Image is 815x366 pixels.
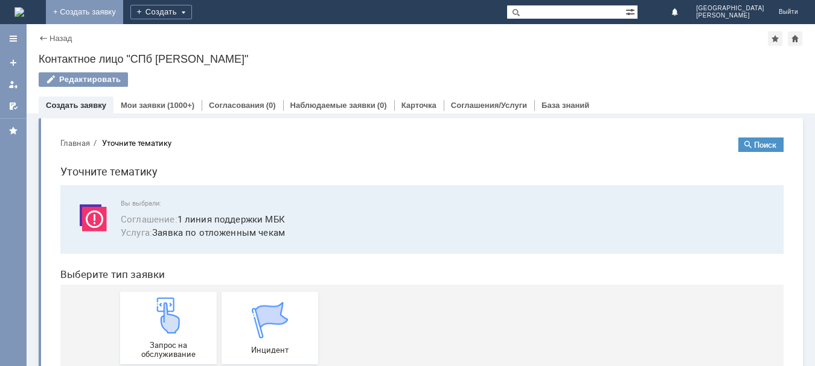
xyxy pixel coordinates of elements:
button: Главная [10,10,39,21]
header: Выберите тип заявки [10,140,733,153]
div: Сделать домашней страницей [788,31,802,46]
a: Мои согласования [4,96,23,116]
img: svg%3E [24,72,60,108]
span: Инцидент [174,218,264,227]
span: [GEOGRAPHIC_DATA] [696,5,764,12]
span: Запрос на обслуживание [73,213,162,231]
img: get067d4ba7cf7247ad92597448b2db9300 [201,174,237,210]
a: Соглашения/Услуги [451,101,527,110]
a: Карточка [401,101,436,110]
div: Создать [130,5,192,19]
div: Контактное лицо "СПб [PERSON_NAME]" [39,53,803,65]
img: logo [14,7,24,17]
span: [PERSON_NAME] [696,12,764,19]
div: Добавить в избранное [768,31,782,46]
a: Мои заявки [121,101,165,110]
div: (1000+) [167,101,194,110]
button: Соглашение:1 линия поддержки МБК [70,84,234,98]
a: База знаний [542,101,589,110]
span: Соглашение : [70,85,127,97]
img: get23c147a1b4124cbfa18e19f2abec5e8f [100,169,136,206]
span: Заявка по отложенным чекам [70,98,718,112]
a: Согласования [209,101,264,110]
a: Назад [50,34,72,43]
div: (0) [377,101,387,110]
h1: Уточните тематику [10,35,733,52]
span: Услуга : [70,98,101,110]
a: Наблюдаемые заявки [290,101,376,110]
span: Расширенный поиск [625,5,638,17]
a: Инцидент [171,164,267,236]
a: Создать заявку [4,53,23,72]
button: Поиск [688,10,733,24]
a: Мои заявки [4,75,23,94]
a: Запрос на обслуживание [69,164,166,236]
a: Перейти на домашнюю страницу [14,7,24,17]
a: Создать заявку [46,101,106,110]
div: Уточните тематику [51,11,121,20]
div: (0) [266,101,276,110]
span: Вы выбрали: [70,72,718,80]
